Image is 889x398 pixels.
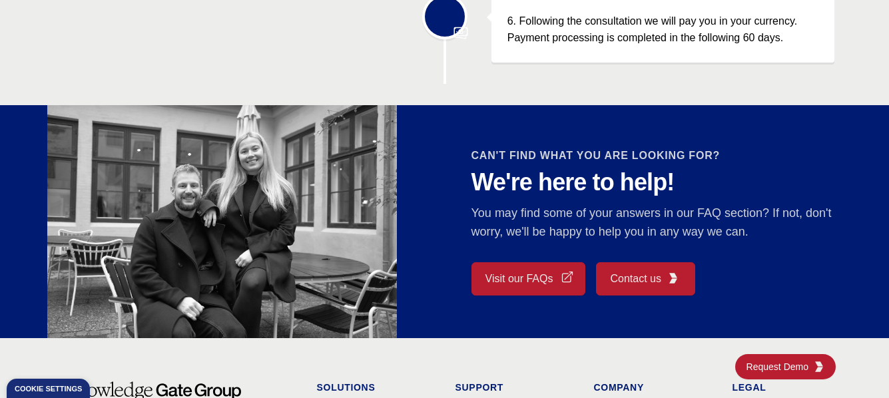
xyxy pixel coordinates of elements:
span: Request Demo [746,360,814,373]
a: Request DemoKGG [735,354,836,379]
img: KGG [668,273,679,284]
h1: Solutions [317,381,434,394]
img: KGG [814,361,824,372]
iframe: Chat Widget [822,334,889,398]
h1: Legal [733,381,850,394]
p: We're here to help! [471,169,850,196]
h1: Company [594,381,711,394]
p: 6. Following the consultation we will pay you in your currency. Payment processing is completed i... [507,13,818,47]
h1: Support [455,381,573,394]
h2: CAN'T FIND WHAT YOU ARE LOOKING FOR? [471,148,850,164]
a: Contact usKGG [596,262,695,296]
p: You may find some of your answers in our FAQ section? If not, don't worry, we'll be happy to help... [471,204,850,241]
span: Contact us [610,271,661,287]
div: Cookie settings [15,385,82,393]
a: Visit our FAQs [471,262,586,296]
